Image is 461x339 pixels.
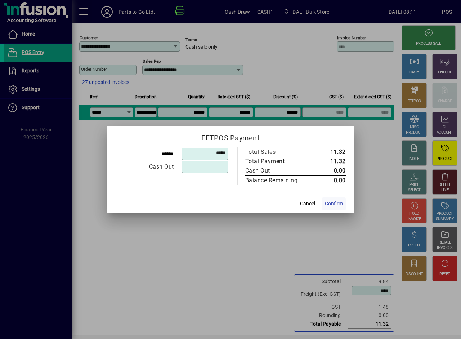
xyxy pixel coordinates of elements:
[313,166,346,176] td: 0.00
[245,147,313,157] td: Total Sales
[296,197,319,210] button: Cancel
[313,157,346,166] td: 11.32
[116,162,174,171] div: Cash Out
[107,126,354,147] h2: EFTPOS Payment
[245,166,306,175] div: Cash Out
[325,200,343,208] span: Confirm
[322,197,346,210] button: Confirm
[313,147,346,157] td: 11.32
[313,175,346,185] td: 0.00
[245,157,313,166] td: Total Payment
[245,176,306,185] div: Balance Remaining
[300,200,315,208] span: Cancel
